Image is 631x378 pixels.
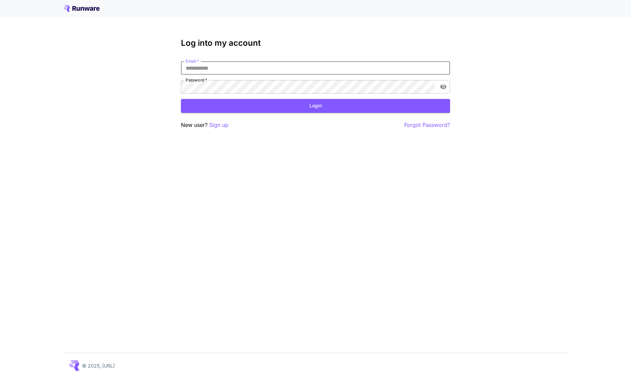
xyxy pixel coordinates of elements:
[181,99,450,113] button: Login
[186,77,207,83] label: Password
[209,121,228,129] button: Sign up
[181,38,450,48] h3: Log into my account
[181,121,228,129] p: New user?
[186,58,199,64] label: Email
[82,362,115,369] p: © 2025, [URL]
[437,81,449,93] button: toggle password visibility
[404,121,450,129] button: Forgot Password?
